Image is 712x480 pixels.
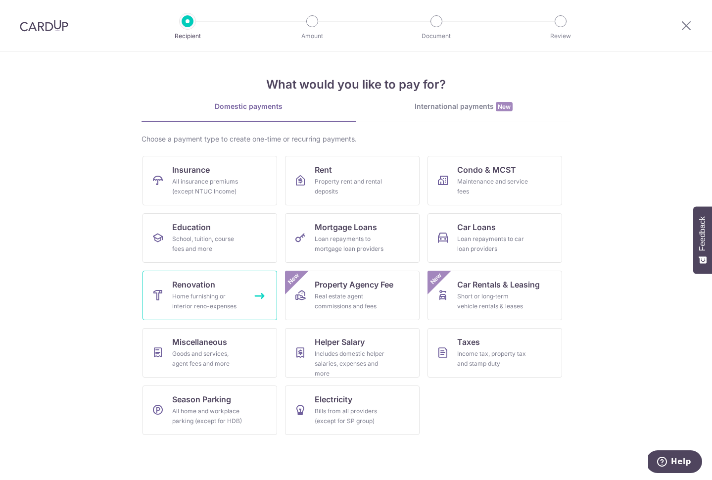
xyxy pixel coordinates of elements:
[698,216,707,251] span: Feedback
[172,336,227,348] span: Miscellaneous
[285,213,420,263] a: Mortgage LoansLoan repayments to mortgage loan providers
[142,328,277,378] a: MiscellaneousGoods and services, agent fees and more
[142,213,277,263] a: EducationSchool, tuition, course fees and more
[427,156,562,205] a: Condo & MCSTMaintenance and service fees
[457,349,528,369] div: Income tax, property tax and stamp duty
[457,234,528,254] div: Loan repayments to car loan providers
[457,336,480,348] span: Taxes
[285,156,420,205] a: RentProperty rent and rental deposits
[315,406,386,426] div: Bills from all providers (except for SP group)
[356,101,571,112] div: International payments
[285,328,420,378] a: Helper SalaryIncludes domestic helper salaries, expenses and more
[20,20,68,32] img: CardUp
[315,291,386,311] div: Real estate agent commissions and fees
[496,102,513,111] span: New
[151,31,224,41] p: Recipient
[172,393,231,405] span: Season Parking
[172,349,243,369] div: Goods and services, agent fees and more
[315,164,332,176] span: Rent
[172,164,210,176] span: Insurance
[427,271,444,287] span: New
[315,336,365,348] span: Helper Salary
[276,31,349,41] p: Amount
[400,31,473,41] p: Document
[142,134,571,144] div: Choose a payment type to create one-time or recurring payments.
[315,279,393,290] span: Property Agency Fee
[285,385,420,435] a: ElectricityBills from all providers (except for SP group)
[427,271,562,320] a: Car Rentals & LeasingShort or long‑term vehicle rentals & leasesNew
[648,450,702,475] iframe: Opens a widget where you can find more information
[457,221,496,233] span: Car Loans
[172,177,243,196] div: All insurance premiums (except NTUC Income)
[172,234,243,254] div: School, tuition, course fees and more
[172,279,215,290] span: Renovation
[285,271,301,287] span: New
[524,31,597,41] p: Review
[172,221,211,233] span: Education
[142,271,277,320] a: RenovationHome furnishing or interior reno-expenses
[142,76,571,94] h4: What would you like to pay for?
[142,385,277,435] a: Season ParkingAll home and workplace parking (except for HDB)
[693,206,712,274] button: Feedback - Show survey
[315,234,386,254] div: Loan repayments to mortgage loan providers
[172,291,243,311] div: Home furnishing or interior reno-expenses
[315,349,386,379] div: Includes domestic helper salaries, expenses and more
[142,101,356,111] div: Domestic payments
[172,406,243,426] div: All home and workplace parking (except for HDB)
[457,164,516,176] span: Condo & MCST
[285,271,420,320] a: Property Agency FeeReal estate agent commissions and feesNew
[457,279,540,290] span: Car Rentals & Leasing
[457,291,528,311] div: Short or long‑term vehicle rentals & leases
[142,156,277,205] a: InsuranceAll insurance premiums (except NTUC Income)
[427,213,562,263] a: Car LoansLoan repayments to car loan providers
[315,221,377,233] span: Mortgage Loans
[457,177,528,196] div: Maintenance and service fees
[315,393,352,405] span: Electricity
[427,328,562,378] a: TaxesIncome tax, property tax and stamp duty
[315,177,386,196] div: Property rent and rental deposits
